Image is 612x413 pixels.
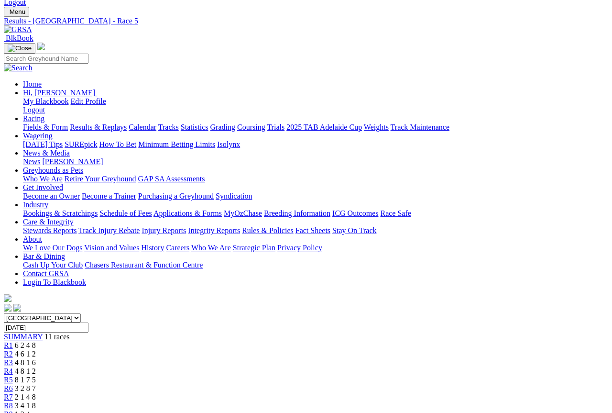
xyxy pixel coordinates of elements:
a: Schedule of Fees [99,209,152,217]
a: R7 [4,393,13,401]
a: R8 [4,402,13,410]
a: Chasers Restaurant & Function Centre [85,261,203,269]
a: Contact GRSA [23,269,69,278]
a: Get Involved [23,183,63,191]
a: R6 [4,384,13,392]
span: Menu [10,8,25,15]
span: R3 [4,358,13,367]
a: Purchasing a Greyhound [138,192,214,200]
a: Greyhounds as Pets [23,166,83,174]
a: Bookings & Scratchings [23,209,98,217]
a: Privacy Policy [277,244,322,252]
a: We Love Our Dogs [23,244,82,252]
a: How To Bet [99,140,137,148]
a: My Blackbook [23,97,69,105]
img: twitter.svg [13,304,21,312]
div: Wagering [23,140,608,149]
a: Retire Your Greyhound [65,175,136,183]
span: 3 4 1 8 [15,402,36,410]
div: Racing [23,123,608,132]
img: GRSA [4,25,32,34]
a: Fields & Form [23,123,68,131]
a: Industry [23,201,48,209]
div: Greyhounds as Pets [23,175,608,183]
img: logo-grsa-white.png [37,43,45,50]
div: Get Involved [23,192,608,201]
a: Tracks [158,123,179,131]
a: SUREpick [65,140,97,148]
a: Isolynx [217,140,240,148]
a: 2025 TAB Adelaide Cup [286,123,362,131]
a: About [23,235,42,243]
input: Select date [4,323,88,333]
a: Stewards Reports [23,226,76,234]
a: Who We Are [191,244,231,252]
a: R5 [4,376,13,384]
span: 6 2 4 8 [15,341,36,349]
a: [DATE] Tips [23,140,63,148]
a: BlkBook [4,34,33,42]
div: Industry [23,209,608,218]
a: Racing [23,114,44,123]
a: GAP SA Assessments [138,175,205,183]
a: MyOzChase [224,209,262,217]
a: Home [23,80,42,88]
a: Stay On Track [332,226,376,234]
a: R4 [4,367,13,375]
img: logo-grsa-white.png [4,294,11,302]
a: Become an Owner [23,192,80,200]
a: Who We Are [23,175,63,183]
a: Minimum Betting Limits [138,140,215,148]
a: [PERSON_NAME] [42,157,103,166]
a: Track Injury Rebate [78,226,140,234]
a: Applications & Forms [153,209,222,217]
a: Trials [267,123,284,131]
img: facebook.svg [4,304,11,312]
a: Careers [166,244,189,252]
a: News & Media [23,149,70,157]
a: Bar & Dining [23,252,65,260]
div: News & Media [23,157,608,166]
span: 4 6 1 2 [15,350,36,358]
a: Edit Profile [71,97,106,105]
a: SUMMARY [4,333,43,341]
a: Weights [364,123,389,131]
span: 3 2 8 7 [15,384,36,392]
button: Toggle navigation [4,43,35,54]
a: Fact Sheets [295,226,330,234]
a: Logout [23,106,45,114]
a: R2 [4,350,13,358]
span: Hi, [PERSON_NAME] [23,89,95,97]
a: Coursing [237,123,265,131]
span: 2 1 4 8 [15,393,36,401]
img: Search [4,64,33,72]
a: News [23,157,40,166]
a: Calendar [129,123,156,131]
span: R1 [4,341,13,349]
input: Search [4,54,88,64]
img: Close [8,45,32,52]
span: 4 8 1 2 [15,367,36,375]
a: Rules & Policies [242,226,294,234]
a: Track Maintenance [391,123,449,131]
span: 11 races [44,333,69,341]
a: Strategic Plan [233,244,275,252]
a: Results & Replays [70,123,127,131]
a: Vision and Values [84,244,139,252]
div: Care & Integrity [23,226,608,235]
a: Injury Reports [142,226,186,234]
a: Grading [210,123,235,131]
a: Become a Trainer [82,192,136,200]
div: Hi, [PERSON_NAME] [23,97,608,114]
a: Hi, [PERSON_NAME] [23,89,97,97]
a: Breeding Information [264,209,330,217]
a: Results - [GEOGRAPHIC_DATA] - Race 5 [4,17,608,25]
a: Statistics [181,123,208,131]
div: About [23,244,608,252]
